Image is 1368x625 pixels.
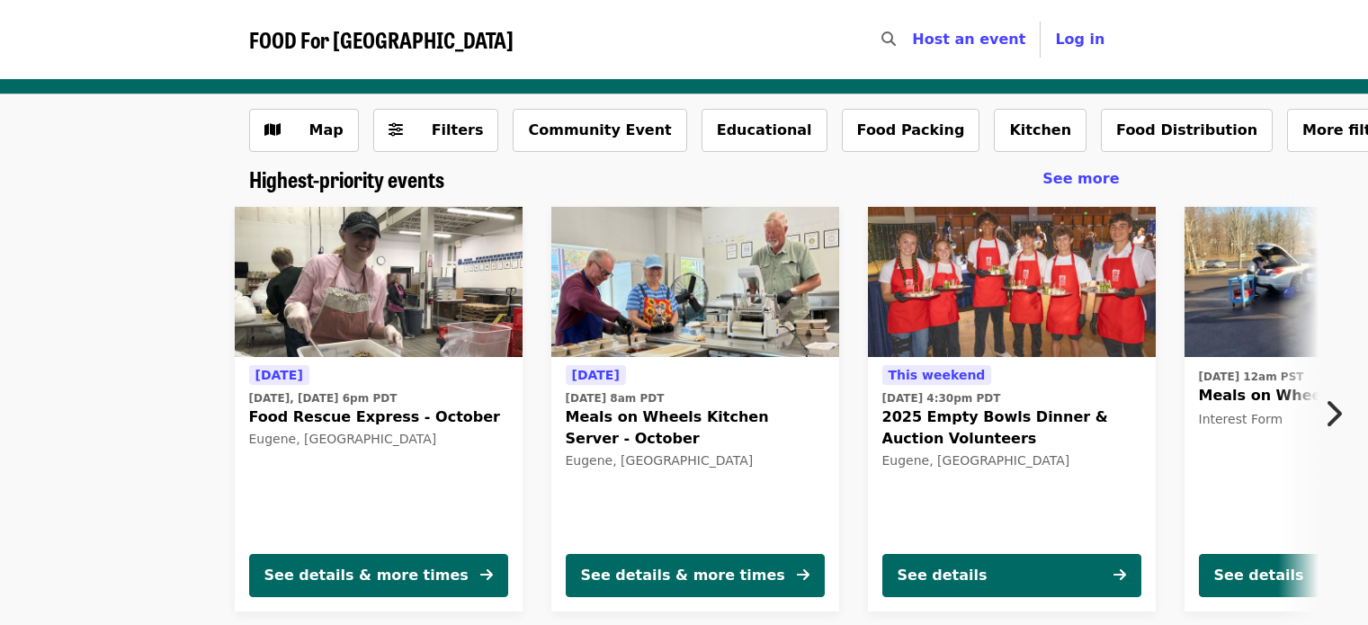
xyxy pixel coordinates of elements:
i: chevron-right icon [1324,397,1342,431]
img: Food Rescue Express - October organized by FOOD For Lane County [235,207,523,358]
span: Highest-priority events [249,163,444,194]
time: [DATE] 12am PST [1199,369,1304,385]
a: Highest-priority events [249,166,444,192]
span: FOOD For [GEOGRAPHIC_DATA] [249,23,514,55]
span: See more [1042,170,1119,187]
button: Educational [702,109,827,152]
button: Food Distribution [1101,109,1273,152]
button: See details & more times [566,554,825,597]
span: [DATE] [572,368,620,382]
span: Interest Form [1199,412,1283,426]
i: arrow-right icon [797,567,809,584]
button: Food Packing [842,109,980,152]
button: Next item [1309,388,1368,439]
a: See details for "Meals on Wheels Kitchen Server - October" [551,207,839,612]
button: Show map view [249,109,359,152]
img: Meals on Wheels Kitchen Server - October organized by FOOD For Lane County [551,207,839,358]
button: Kitchen [994,109,1086,152]
div: See details & more times [264,565,469,586]
div: Eugene, [GEOGRAPHIC_DATA] [566,453,825,469]
a: See details for "Food Rescue Express - October" [235,207,523,612]
a: See more [1042,168,1119,190]
div: See details [898,565,988,586]
span: [DATE] [255,368,303,382]
span: Log in [1055,31,1104,48]
span: 2025 Empty Bowls Dinner & Auction Volunteers [882,406,1141,450]
div: Highest-priority events [235,166,1134,192]
a: FOOD For [GEOGRAPHIC_DATA] [249,27,514,53]
i: arrow-right icon [1113,567,1126,584]
time: [DATE] 8am PDT [566,390,665,406]
button: Log in [1041,22,1119,58]
time: [DATE] 4:30pm PDT [882,390,1001,406]
button: See details & more times [249,554,508,597]
img: 2025 Empty Bowls Dinner & Auction Volunteers organized by FOOD For Lane County [868,207,1156,358]
span: This weekend [889,368,986,382]
a: Host an event [912,31,1025,48]
span: Map [309,121,344,138]
button: Community Event [513,109,686,152]
time: [DATE], [DATE] 6pm PDT [249,390,398,406]
span: Meals on Wheels Kitchen Server - October [566,406,825,450]
i: map icon [264,121,281,138]
span: Filters [432,121,484,138]
div: See details & more times [581,565,785,586]
i: arrow-right icon [480,567,493,584]
button: Filters (0 selected) [373,109,499,152]
i: search icon [881,31,896,48]
input: Search [907,18,921,61]
a: See details for "2025 Empty Bowls Dinner & Auction Volunteers" [868,207,1156,612]
div: Eugene, [GEOGRAPHIC_DATA] [249,432,508,447]
button: See details [882,554,1141,597]
i: sliders-h icon [389,121,403,138]
div: Eugene, [GEOGRAPHIC_DATA] [882,453,1141,469]
span: Food Rescue Express - October [249,406,508,428]
div: See details [1214,565,1304,586]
